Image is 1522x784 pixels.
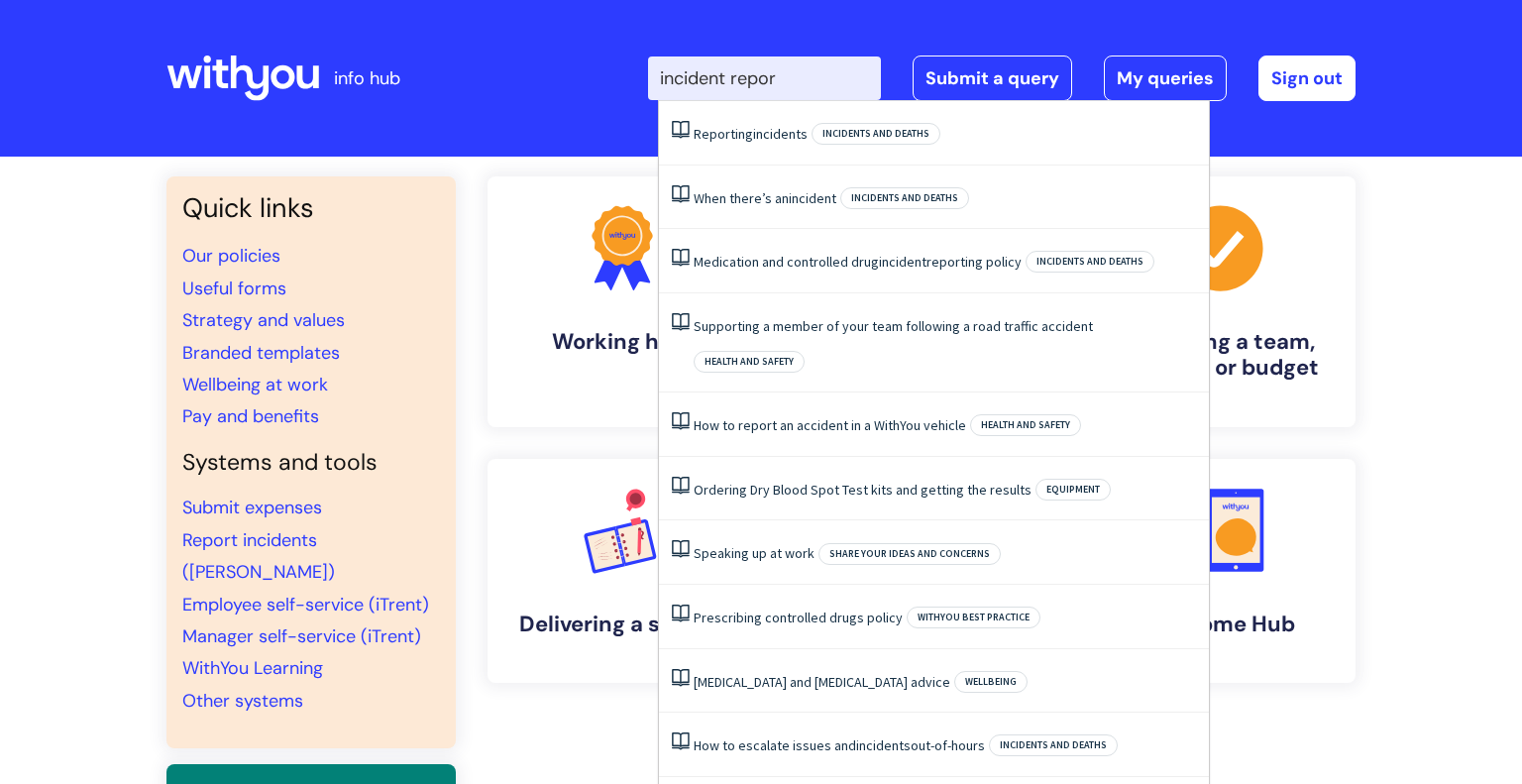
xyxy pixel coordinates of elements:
[648,56,1356,101] div: | -
[182,404,319,428] a: Pay and benefits
[694,673,950,691] a: [MEDICAL_DATA] and [MEDICAL_DATA] advice
[913,56,1072,101] a: Submit a query
[694,481,1032,499] a: Ordering Dry Blood Spot Test kits and getting the results
[1102,329,1340,382] h4: Managing a team, building or budget
[182,244,280,268] a: Our policies
[182,341,340,365] a: Branded templates
[503,329,741,355] h4: Working here
[182,624,421,648] a: Manager self-service (iTrent)
[334,62,400,94] p: info hub
[182,277,286,300] a: Useful forms
[1102,612,1340,637] h4: Welcome Hub
[694,544,815,562] a: Speaking up at work
[694,609,903,626] a: Prescribing controlled drugs policy
[1035,479,1111,501] span: Equipment
[182,496,322,519] a: Submit expenses
[1026,251,1154,273] span: Incidents and deaths
[856,736,911,754] span: incidents
[648,56,881,100] input: Search
[989,734,1118,756] span: Incidents and deaths
[488,459,757,683] a: Delivering a service
[503,612,741,637] h4: Delivering a service
[879,253,926,271] span: incident
[1086,176,1356,427] a: Managing a team, building or budget
[818,543,1001,565] span: Share your ideas and concerns
[789,189,836,207] span: incident
[694,736,985,754] a: How to escalate issues andincidentsout-of-hours
[1258,56,1356,101] a: Sign out
[694,317,1093,335] a: Supporting a member of your team following a road traffic accident
[182,308,345,332] a: Strategy and values
[694,189,836,207] a: When there’s anincident
[182,192,440,224] h3: Quick links
[182,656,323,680] a: WithYou Learning
[753,125,808,143] span: incidents
[954,671,1028,693] span: Wellbeing
[488,176,757,427] a: Working here
[488,746,1356,783] h2: Recently added or updated
[812,123,940,145] span: Incidents and deaths
[182,689,303,713] a: Other systems
[970,414,1081,436] span: Health and safety
[182,593,429,616] a: Employee self-service (iTrent)
[182,528,335,584] a: Report incidents ([PERSON_NAME])
[840,187,969,209] span: Incidents and deaths
[907,607,1040,628] span: WithYou best practice
[694,351,805,373] span: Health and safety
[694,416,966,434] a: How to report an accident in a WithYou vehicle
[1104,56,1227,101] a: My queries
[182,373,328,396] a: Wellbeing at work
[1086,459,1356,683] a: Welcome Hub
[182,449,440,477] h4: Systems and tools
[694,253,1022,271] a: Medication and controlled drugincidentreporting policy
[694,125,808,143] a: Reportingincidents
